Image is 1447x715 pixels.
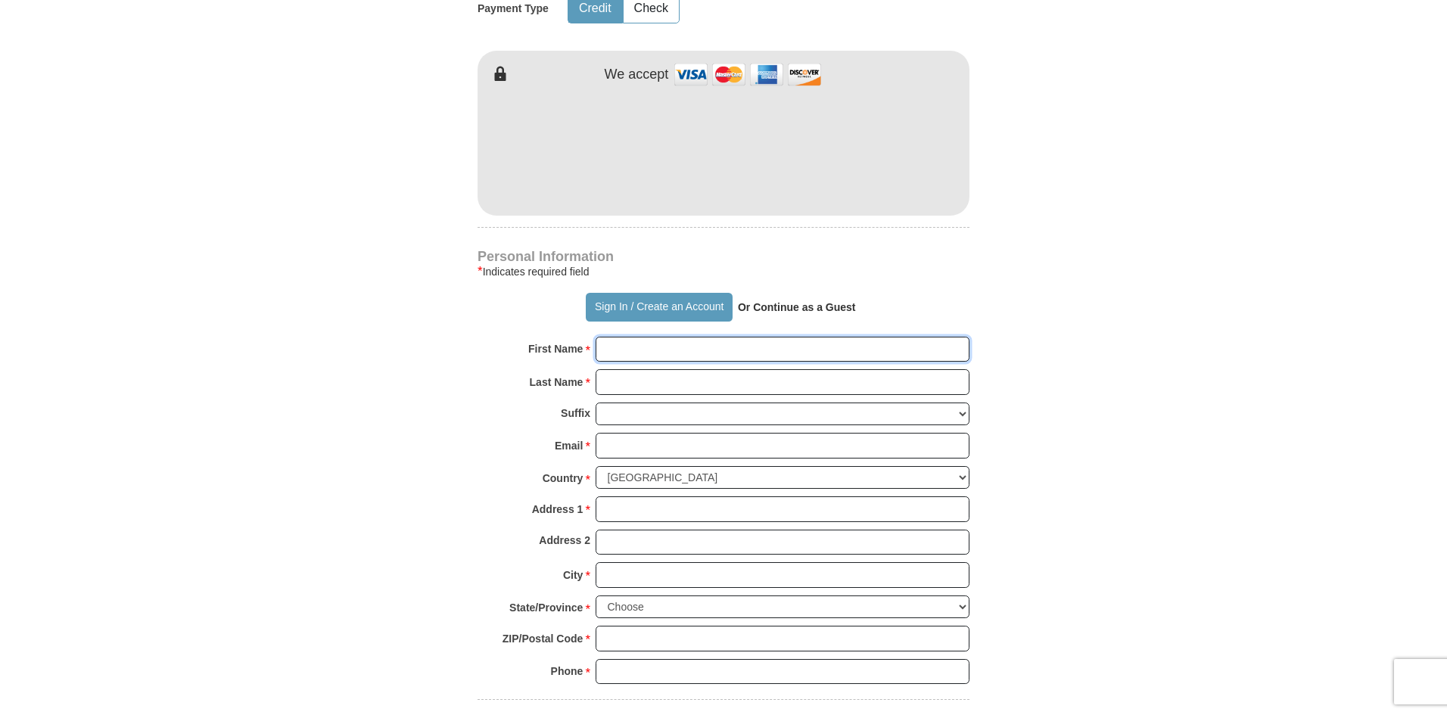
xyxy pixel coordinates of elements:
[478,263,969,281] div: Indicates required field
[563,564,583,586] strong: City
[530,371,583,393] strong: Last Name
[605,67,669,83] h4: We accept
[561,403,590,424] strong: Suffix
[543,468,583,489] strong: Country
[509,597,583,618] strong: State/Province
[555,435,583,456] strong: Email
[503,628,583,649] strong: ZIP/Postal Code
[478,250,969,263] h4: Personal Information
[551,661,583,682] strong: Phone
[586,293,732,322] button: Sign In / Create an Account
[532,499,583,520] strong: Address 1
[672,58,823,91] img: credit cards accepted
[738,301,856,313] strong: Or Continue as a Guest
[528,338,583,359] strong: First Name
[539,530,590,551] strong: Address 2
[478,2,549,15] h5: Payment Type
